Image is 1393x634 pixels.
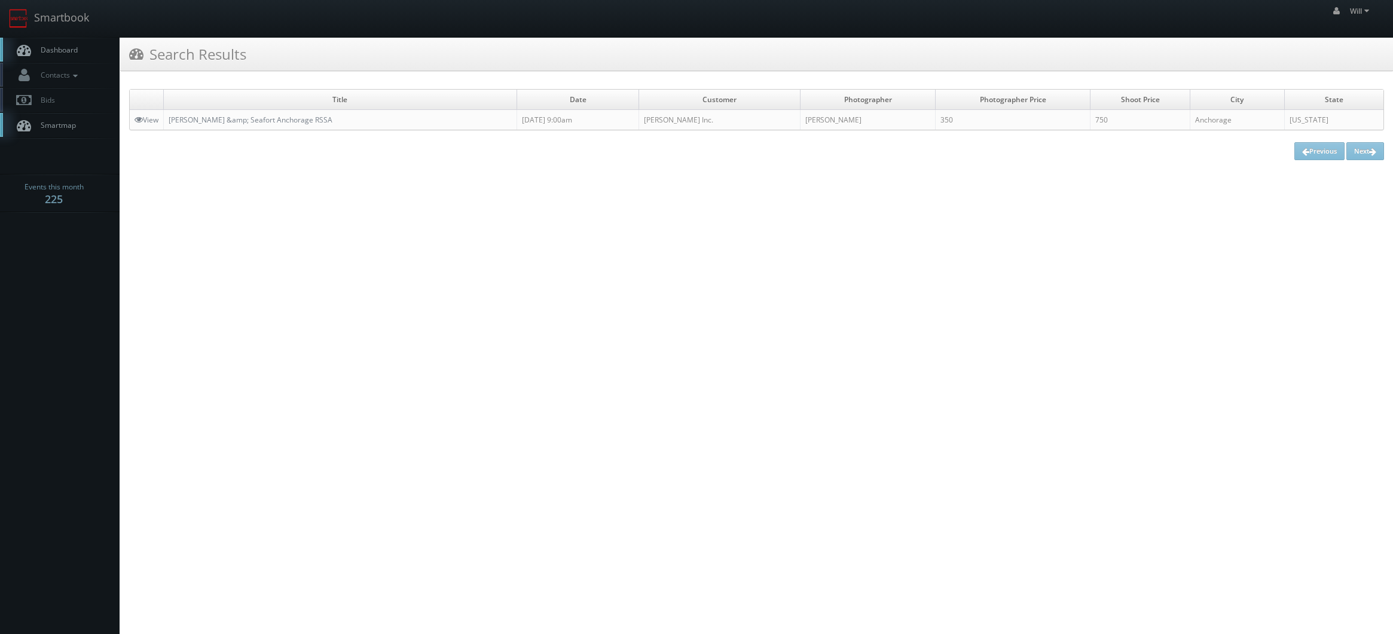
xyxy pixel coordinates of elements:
[169,115,332,125] a: [PERSON_NAME] &amp; Seafort Anchorage RSSA
[9,9,28,28] img: smartbook-logo.png
[35,45,78,55] span: Dashboard
[35,120,76,130] span: Smartmap
[164,90,517,110] td: Title
[935,110,1090,130] td: 350
[129,44,246,65] h3: Search Results
[35,70,81,80] span: Contacts
[1190,90,1284,110] td: City
[517,90,639,110] td: Date
[1090,110,1190,130] td: 750
[45,192,63,206] strong: 225
[517,110,639,130] td: [DATE] 9:00am
[135,115,158,125] a: View
[1090,90,1190,110] td: Shoot Price
[1350,6,1373,16] span: Will
[801,90,935,110] td: Photographer
[801,110,935,130] td: [PERSON_NAME]
[25,181,84,193] span: Events this month
[639,90,801,110] td: Customer
[35,95,55,105] span: Bids
[639,110,801,130] td: [PERSON_NAME] Inc.
[1285,110,1383,130] td: [US_STATE]
[935,90,1090,110] td: Photographer Price
[1285,90,1383,110] td: State
[1190,110,1284,130] td: Anchorage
